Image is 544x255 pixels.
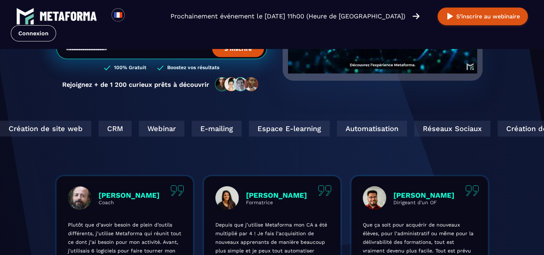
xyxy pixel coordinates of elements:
p: Dirigeant d'un OF [393,200,454,205]
p: Coach [99,200,160,205]
img: profile [363,186,386,210]
p: [PERSON_NAME] [393,191,454,200]
button: S’inscrire au webinaire [438,8,528,25]
p: Prochainement événement le [DATE] 11h00 (Heure de [GEOGRAPHIC_DATA]) [170,11,405,21]
img: quote [318,185,332,196]
img: profile [68,186,91,210]
img: arrow-right [412,12,420,20]
img: community-people [213,77,261,92]
img: logo [16,7,34,25]
div: Webinar [139,121,184,137]
p: Rejoignez + de 1 200 curieux prêts à découvrir [62,81,209,88]
input: Search for option [131,12,136,21]
img: play [445,12,454,21]
p: [PERSON_NAME] [99,191,160,200]
img: logo [40,12,97,21]
div: E-mailing [192,121,242,137]
p: Formatrice [246,200,307,205]
div: CRM [99,121,132,137]
img: checked [104,64,110,71]
div: Search for option [125,8,142,24]
div: Espace E-learning [249,121,330,137]
a: Connexion [11,25,56,41]
img: fr [114,10,123,19]
div: Réseaux Sociaux [414,121,490,137]
h3: Boostez vos résultats [167,64,219,71]
img: profile [215,186,239,210]
div: Automatisation [337,121,407,137]
p: [PERSON_NAME] [246,191,307,200]
img: quote [170,185,184,196]
h3: 100% Gratuit [114,64,146,71]
img: checked [157,64,164,71]
img: quote [465,185,479,196]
